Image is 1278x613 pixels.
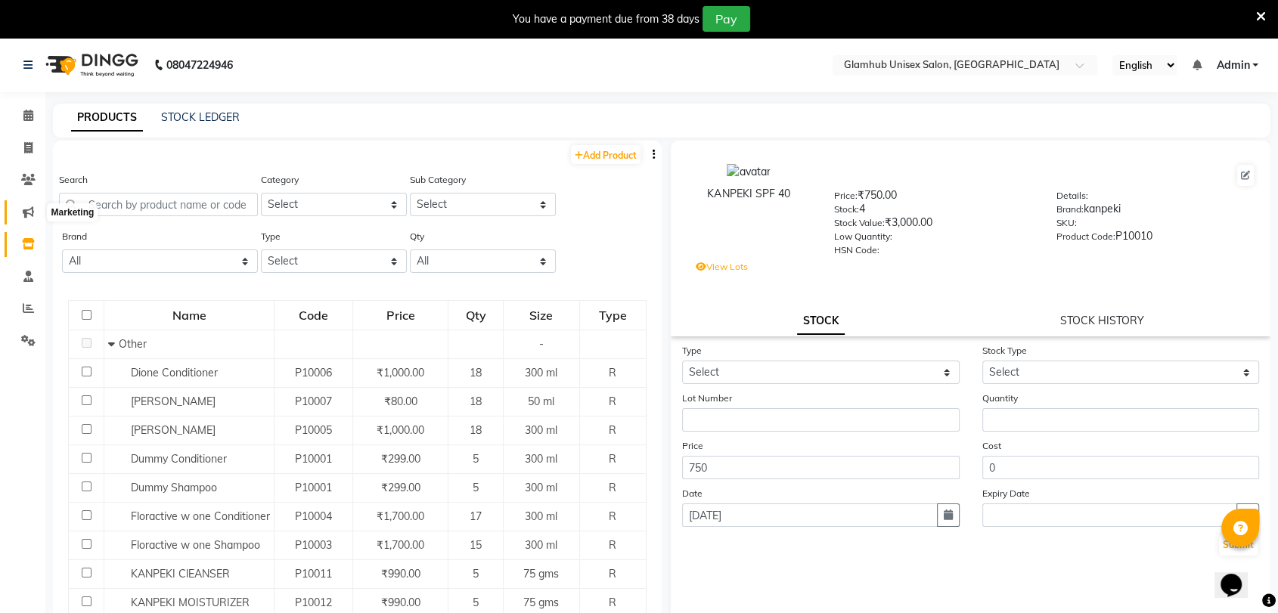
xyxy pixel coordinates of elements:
div: Type [581,302,645,329]
b: 08047224946 [166,44,233,86]
span: 5 [473,596,479,609]
span: P10006 [295,366,332,379]
span: R [609,452,616,466]
div: You have a payment due from 38 days [513,11,699,27]
span: P10003 [295,538,332,552]
button: Pay [703,6,750,32]
span: P10001 [295,452,332,466]
span: Dummy Conditioner [131,452,227,466]
span: KANPEKI MOISTURIZER [131,596,250,609]
span: Collapse Row [108,337,119,351]
span: ₹990.00 [381,567,420,580]
span: R [609,481,616,494]
span: R [609,596,616,609]
div: Marketing [48,203,98,221]
span: ₹1,700.00 [377,509,424,523]
span: 300 ml [525,452,557,466]
div: 4 [834,201,1034,222]
span: - [539,337,544,351]
iframe: chat widget [1214,553,1263,598]
span: 300 ml [525,509,557,523]
span: Dummy Shampoo [131,481,217,494]
label: Brand [62,230,87,243]
span: 5 [473,481,479,494]
label: Price [682,439,703,453]
span: R [609,567,616,580]
span: 300 ml [525,366,557,379]
span: P10012 [295,596,332,609]
span: P10004 [295,509,332,523]
label: Date [682,487,703,500]
label: Search [59,173,88,187]
span: [PERSON_NAME] [131,423,216,437]
label: Quantity [982,392,1018,405]
div: Code [275,302,352,329]
label: Low Quantity: [834,230,892,243]
label: Cost [982,439,1001,453]
a: STOCK HISTORY [1060,314,1144,327]
img: avatar [727,164,770,180]
div: ₹3,000.00 [834,215,1034,236]
span: 75 gms [523,567,559,580]
div: Size [504,302,579,329]
div: Price [354,302,447,329]
span: 300 ml [525,481,557,494]
span: ₹80.00 [384,395,417,408]
label: Qty [410,230,424,243]
label: Expiry Date [982,487,1030,500]
span: P10001 [295,481,332,494]
div: Qty [449,302,501,329]
div: Name [105,302,273,329]
span: R [609,395,616,408]
span: ₹1,000.00 [377,423,424,437]
span: P10011 [295,567,332,580]
a: Add Product [571,145,641,164]
a: STOCK LEDGER [161,110,240,124]
span: ₹299.00 [381,452,420,466]
span: ₹990.00 [381,596,420,609]
span: P10007 [295,395,332,408]
span: KANPEKI ClEANSER [131,567,230,580]
label: Type [261,230,281,243]
span: 18 [470,395,482,408]
span: 50 ml [528,395,554,408]
label: Stock Type [982,344,1027,358]
span: ₹1,700.00 [377,538,424,552]
label: Stock: [834,203,859,216]
span: R [609,423,616,437]
span: ₹1,000.00 [377,366,424,379]
button: Submit [1219,534,1258,556]
span: 75 gms [523,596,559,609]
label: Price: [834,189,858,203]
span: 5 [473,452,479,466]
label: Product Code: [1056,230,1115,243]
span: Other [119,337,147,351]
span: 17 [470,509,482,523]
input: Search by product name or code [59,193,258,216]
span: ₹299.00 [381,481,420,494]
span: Floractive w one Shampoo [131,538,260,552]
label: Type [682,344,702,358]
label: Brand: [1056,203,1083,216]
span: [PERSON_NAME] [131,395,216,408]
div: P10010 [1056,228,1255,249]
a: STOCK [797,308,845,335]
label: Details: [1056,189,1087,203]
div: KANPEKI SPF 40 [686,186,811,202]
label: Category [261,173,299,187]
span: Floractive w one Conditioner [131,509,270,523]
label: SKU: [1056,216,1076,230]
label: Sub Category [410,173,466,187]
span: 18 [470,423,482,437]
span: Admin [1216,57,1249,73]
span: 5 [473,567,479,580]
label: View Lots [696,260,748,274]
div: ₹750.00 [834,187,1034,209]
div: kanpeki [1056,201,1255,222]
span: 18 [470,366,482,379]
span: 15 [470,538,482,552]
span: R [609,509,616,523]
img: logo [39,44,142,86]
label: HSN Code: [834,243,879,257]
label: Lot Number [682,392,732,405]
